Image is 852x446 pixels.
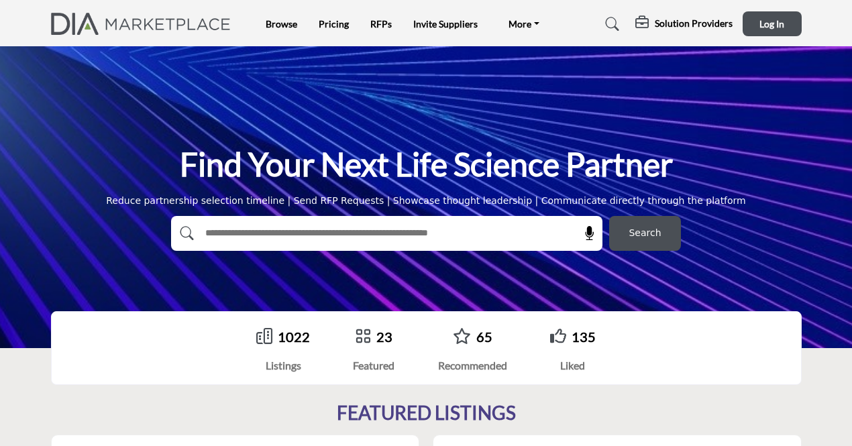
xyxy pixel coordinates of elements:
[319,18,349,30] a: Pricing
[550,357,596,374] div: Liked
[413,18,478,30] a: Invite Suppliers
[370,18,392,30] a: RFPs
[655,17,733,30] h5: Solution Providers
[106,194,746,208] div: Reduce partnership selection timeline | Send RFP Requests | Showcase thought leadership | Communi...
[337,402,516,425] h2: FEATURED LISTINGS
[759,18,784,30] span: Log In
[266,18,297,30] a: Browse
[438,357,507,374] div: Recommended
[353,357,394,374] div: Featured
[572,329,596,345] a: 135
[476,329,492,345] a: 65
[499,15,549,34] a: More
[376,329,392,345] a: 23
[51,13,238,35] img: Site Logo
[180,144,673,185] h1: Find Your Next Life Science Partner
[550,328,566,344] i: Go to Liked
[355,328,371,346] a: Go to Featured
[629,226,661,240] span: Search
[256,357,310,374] div: Listings
[592,13,628,35] a: Search
[278,329,310,345] a: 1022
[743,11,802,36] button: Log In
[635,16,733,32] div: Solution Providers
[609,216,681,251] button: Search
[453,328,471,346] a: Go to Recommended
